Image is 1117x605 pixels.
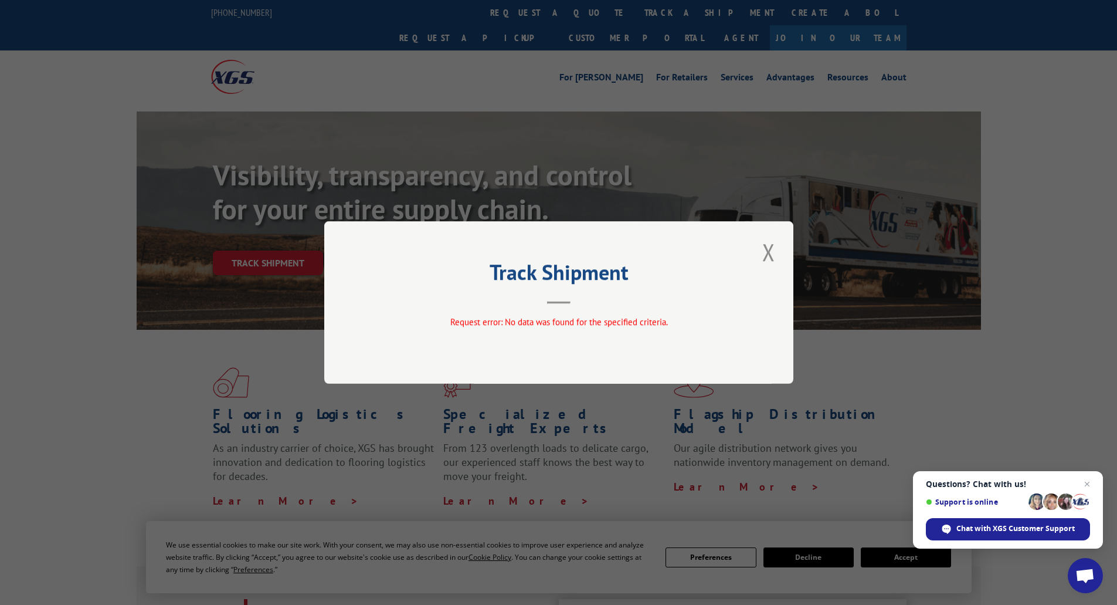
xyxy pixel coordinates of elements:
span: Questions? Chat with us! [926,479,1090,489]
span: Chat with XGS Customer Support [926,518,1090,540]
button: Close modal [759,236,779,268]
span: Support is online [926,498,1024,506]
span: Chat with XGS Customer Support [956,523,1075,534]
span: Request error: No data was found for the specified criteria. [450,316,667,327]
a: Open chat [1068,558,1103,593]
h2: Track Shipment [383,264,735,286]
